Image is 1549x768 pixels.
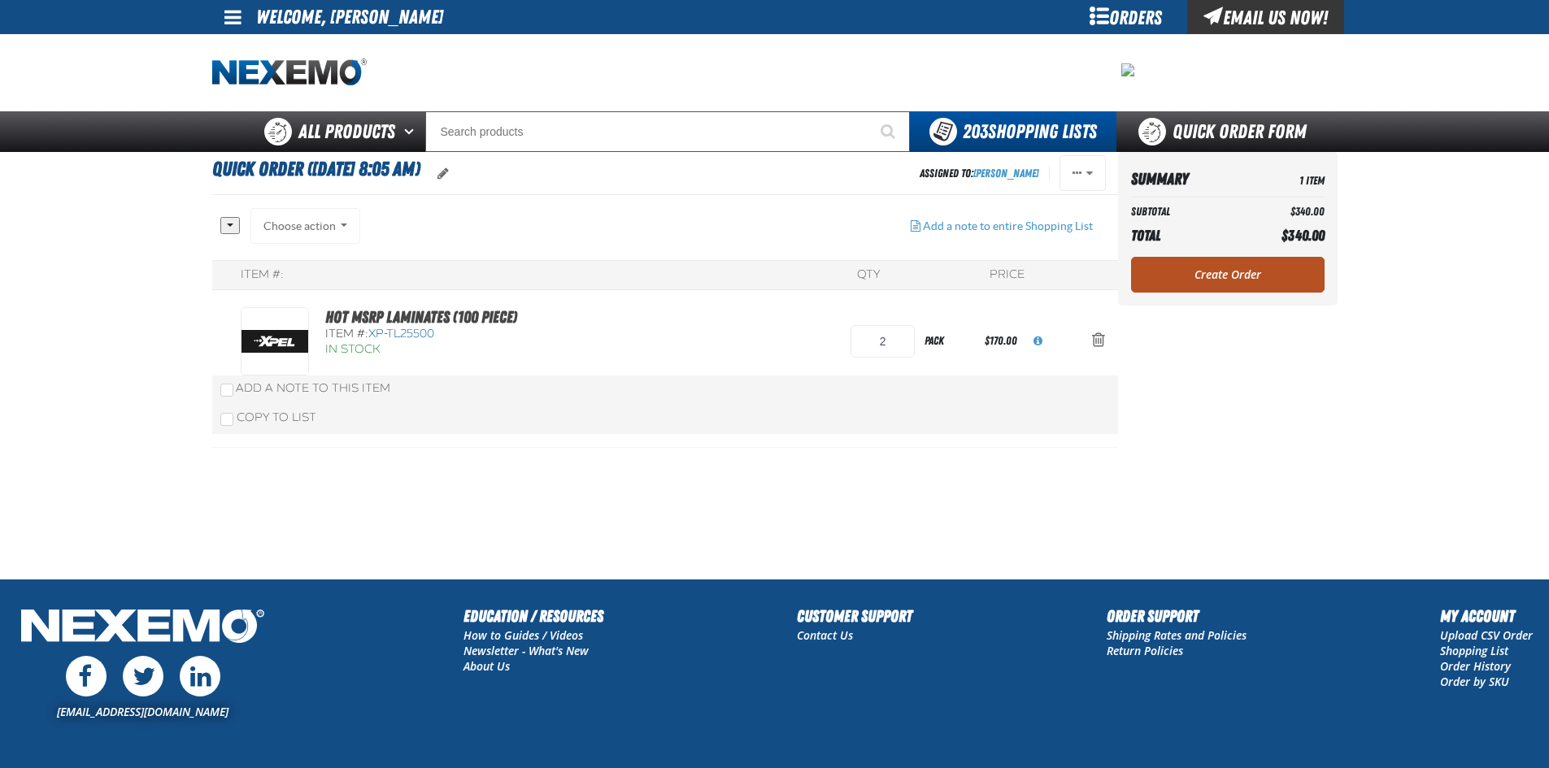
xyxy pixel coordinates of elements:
[325,342,632,358] div: In Stock
[1020,323,1055,359] button: View All Prices for XP-TL25500
[869,111,910,152] button: Start Searching
[1440,643,1508,658] a: Shopping List
[857,267,880,283] div: QTY
[212,59,367,87] img: Nexemo logo
[463,643,589,658] a: Newsletter - What's New
[212,59,367,87] a: Home
[920,163,1039,184] div: Assigned To:
[915,323,981,359] div: pack
[973,167,1039,180] a: [PERSON_NAME]
[1079,323,1118,359] button: Action Remove Hot MSRP Laminates (100 Piece) from Quick Order (7/21/2025, 8:05 AM)
[398,111,425,152] button: Open All Products pages
[1131,223,1242,249] th: Total
[220,384,233,397] input: Add a Note to This Item
[325,327,632,342] div: Item #:
[57,704,228,719] a: [EMAIL_ADDRESS][DOMAIN_NAME]
[797,604,912,628] h2: Customer Support
[1440,658,1511,674] a: Order History
[990,267,1025,283] div: Price
[220,413,233,426] input: Copy To List
[368,327,434,341] span: XP-TL25500
[298,117,395,146] span: All Products
[1107,604,1247,628] h2: Order Support
[1440,627,1533,643] a: Upload CSV Order
[797,627,853,643] a: Contact Us
[220,410,316,424] label: Copy To List
[1242,201,1325,223] td: $340.00
[851,325,915,358] input: Product Quantity
[1131,257,1325,293] a: Create Order
[1059,155,1106,191] button: Actions of Quick Order (7/21/2025, 8:05 AM)
[16,604,269,652] img: Nexemo Logo
[463,658,510,674] a: About Us
[1440,604,1533,628] h2: My Account
[1107,627,1247,643] a: Shipping Rates and Policies
[241,267,284,283] div: Item #:
[1107,643,1183,658] a: Return Policies
[963,120,988,143] strong: 203
[425,111,910,152] input: Search
[236,381,390,395] span: Add a Note to This Item
[910,111,1116,152] button: You have 203 Shopping Lists. Open to view details
[1131,165,1242,193] th: Summary
[1116,111,1337,152] a: Quick Order Form
[463,627,583,643] a: How to Guides / Videos
[1281,227,1325,244] span: $340.00
[1131,201,1242,223] th: Subtotal
[1440,674,1509,689] a: Order by SKU
[985,334,1017,347] span: $170.00
[424,156,462,192] button: oro.shoppinglist.label.edit.tooltip
[1242,165,1325,193] td: 1 Item
[963,120,1097,143] span: Shopping Lists
[898,208,1106,244] button: Add a note to entire Shopping List
[1121,63,1134,76] img: 0913759d47fe0bb872ce56e1ce62d35c.jpeg
[463,604,603,628] h2: Education / Resources
[212,158,420,180] span: Quick Order ([DATE] 8:05 AM)
[325,307,517,327] a: Hot MSRP Laminates (100 Piece)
